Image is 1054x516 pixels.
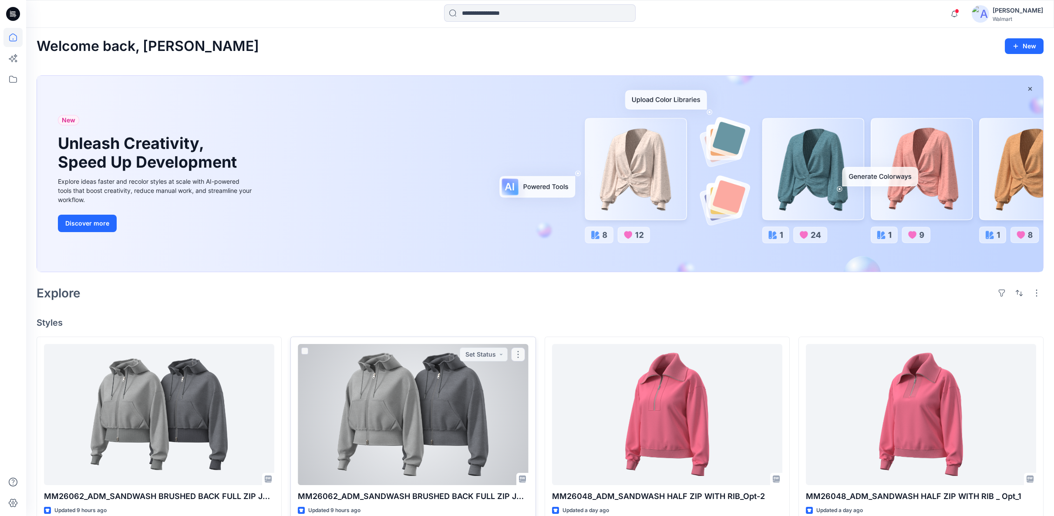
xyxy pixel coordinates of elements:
[58,134,241,172] h1: Unleash Creativity, Speed Up Development
[298,490,528,503] p: MM26062_ADM_SANDWASH BRUSHED BACK FULL ZIP JACKET OPT-1
[58,177,254,204] div: Explore ideas faster and recolor styles at scale with AI-powered tools that boost creativity, red...
[54,506,107,515] p: Updated 9 hours ago
[44,490,274,503] p: MM26062_ADM_SANDWASH BRUSHED BACK FULL ZIP JACKET OPT-2
[44,344,274,485] a: MM26062_ADM_SANDWASH BRUSHED BACK FULL ZIP JACKET OPT-2
[58,215,254,232] a: Discover more
[298,344,528,485] a: MM26062_ADM_SANDWASH BRUSHED BACK FULL ZIP JACKET OPT-1
[58,215,117,232] button: Discover more
[37,317,1044,328] h4: Styles
[993,5,1043,16] div: [PERSON_NAME]
[62,115,75,125] span: New
[816,506,863,515] p: Updated a day ago
[552,490,782,503] p: MM26048_ADM_SANDWASH HALF ZIP WITH RIB_Opt-2
[37,286,81,300] h2: Explore
[993,16,1043,22] div: Walmart
[806,344,1036,485] a: MM26048_ADM_SANDWASH HALF ZIP WITH RIB _ Opt_1
[806,490,1036,503] p: MM26048_ADM_SANDWASH HALF ZIP WITH RIB _ Opt_1
[562,506,609,515] p: Updated a day ago
[308,506,360,515] p: Updated 9 hours ago
[1005,38,1044,54] button: New
[972,5,989,23] img: avatar
[37,38,259,54] h2: Welcome back, [PERSON_NAME]
[552,344,782,485] a: MM26048_ADM_SANDWASH HALF ZIP WITH RIB_Opt-2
